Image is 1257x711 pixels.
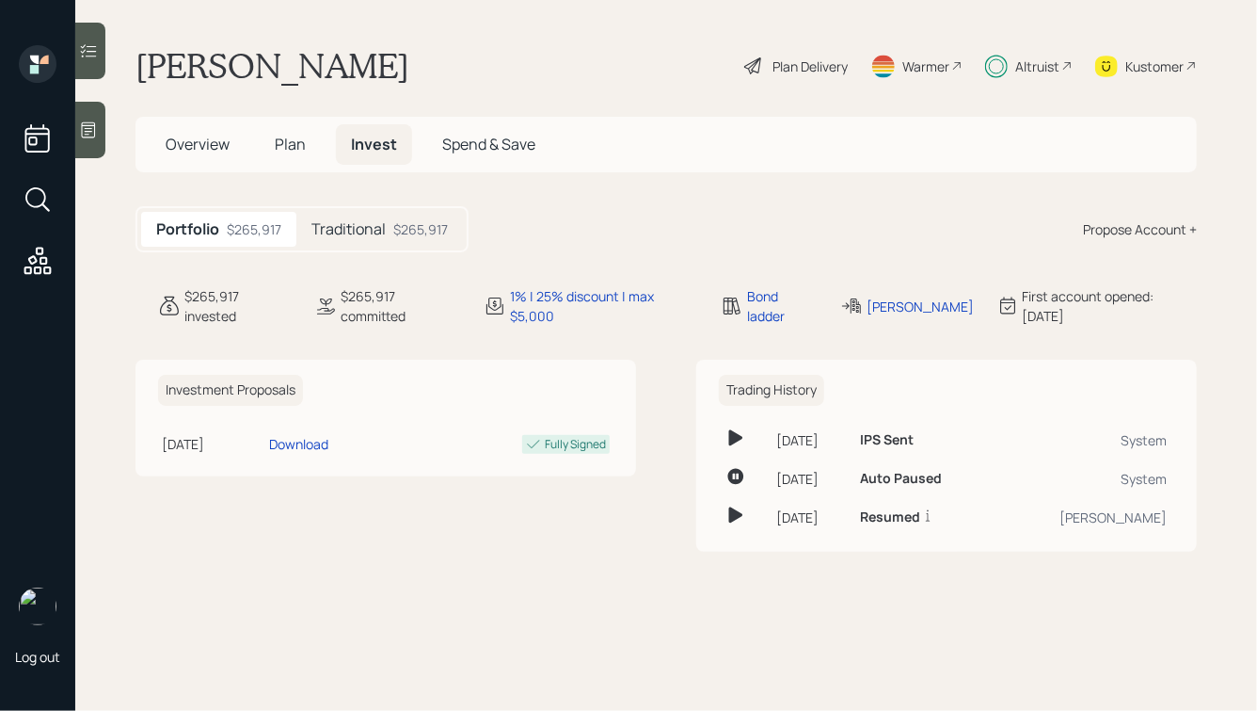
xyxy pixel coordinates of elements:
[19,588,56,625] img: hunter_neumayer.jpg
[747,286,818,326] div: Bond ladder
[867,297,974,316] div: [PERSON_NAME]
[860,509,920,525] h6: Resumed
[776,469,845,489] div: [DATE]
[442,134,535,154] span: Spend & Save
[341,286,461,326] div: $265,917 committed
[860,432,914,448] h6: IPS Sent
[311,220,386,238] h5: Traditional
[545,436,606,453] div: Fully Signed
[1083,219,1197,239] div: Propose Account +
[156,220,219,238] h5: Portfolio
[351,134,397,154] span: Invest
[510,286,698,326] div: 1% | 25% discount | max $5,000
[269,434,328,454] div: Download
[1002,508,1167,527] div: [PERSON_NAME]
[135,45,409,87] h1: [PERSON_NAME]
[166,134,230,154] span: Overview
[227,219,281,239] div: $265,917
[162,434,262,454] div: [DATE]
[772,57,848,76] div: Plan Delivery
[184,286,292,326] div: $265,917 invested
[860,471,942,487] h6: Auto Paused
[1125,57,1184,76] div: Kustomer
[719,375,824,406] h6: Trading History
[1002,430,1167,450] div: System
[275,134,306,154] span: Plan
[158,375,303,406] h6: Investment Proposals
[776,508,845,527] div: [DATE]
[1023,286,1197,326] div: First account opened: [DATE]
[1015,57,1059,76] div: Altruist
[776,430,845,450] div: [DATE]
[393,219,448,239] div: $265,917
[902,57,949,76] div: Warmer
[15,648,60,666] div: Log out
[1002,469,1167,489] div: System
